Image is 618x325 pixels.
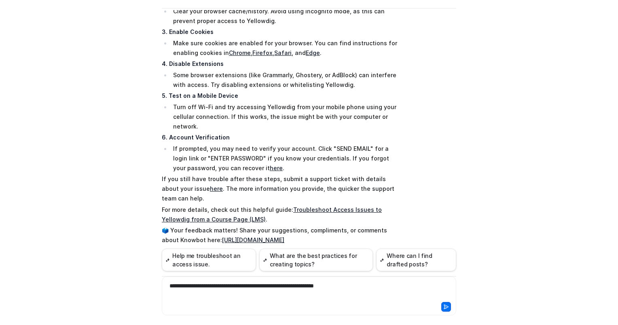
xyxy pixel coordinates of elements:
li: If prompted, you may need to verify your account. Click "SEND EMAIL" for a login link or "ENTER P... [171,144,398,173]
strong: 5. Test on a Mobile Device [162,92,238,99]
button: What are the best practices for creating topics? [259,249,373,271]
a: Troubleshoot Access Issues to Yellowdig from a Course Page (LMS) [162,206,382,223]
strong: 3. Enable Cookies [162,28,214,35]
strong: 6. Account Verification [162,134,230,141]
li: Some browser extensions (like Grammarly, Ghostery, or AdBlock) can interfere with access. Try dis... [171,70,398,90]
p: For more details, check out this helpful guide: . [162,205,398,224]
a: here [270,165,283,171]
a: Edge [306,49,320,56]
a: Safari [274,49,292,56]
a: here [210,185,223,192]
li: Turn off Wi-Fi and try accessing Yellowdig from your mobile phone using your cellular connection.... [171,102,398,131]
a: Firefox [252,49,273,56]
p: If you still have trouble after these steps, submit a support ticket with details about your issu... [162,174,398,203]
a: [URL][DOMAIN_NAME] [222,236,284,243]
li: Clear your browser cache/history. Avoid using Incognito mode, as this can prevent proper access t... [171,6,398,26]
p: 🗳️ Your feedback matters! Share your suggestions, compliments, or comments about Knowbot here: [162,226,398,245]
button: Where can I find drafted posts? [376,249,456,271]
li: Make sure cookies are enabled for your browser. You can find instructions for enabling cookies in... [171,38,398,58]
a: Chrome [229,49,251,56]
strong: 4. Disable Extensions [162,60,224,67]
button: Help me troubleshoot an access issue. [162,249,256,271]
